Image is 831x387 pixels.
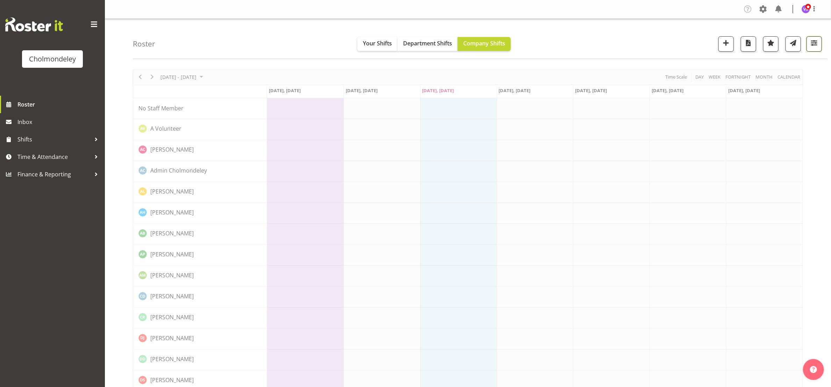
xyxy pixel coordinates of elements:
[403,39,452,47] span: Department Shifts
[17,99,101,110] span: Roster
[357,37,397,51] button: Your Shifts
[5,17,63,31] img: Rosterit website logo
[718,36,734,52] button: Add a new shift
[807,36,822,52] button: Filter Shifts
[741,36,756,52] button: Download a PDF of the roster according to the set date range.
[133,40,155,48] h4: Roster
[802,5,810,13] img: victoria-spackman5507.jpg
[17,134,91,145] span: Shifts
[17,169,91,180] span: Finance & Reporting
[458,37,511,51] button: Company Shifts
[463,39,505,47] span: Company Shifts
[763,36,779,52] button: Highlight an important date within the roster.
[363,39,392,47] span: Your Shifts
[810,366,817,373] img: help-xxl-2.png
[29,54,76,64] div: Cholmondeley
[17,152,91,162] span: Time & Attendance
[397,37,458,51] button: Department Shifts
[786,36,801,52] button: Send a list of all shifts for the selected filtered period to all rostered employees.
[17,117,101,127] span: Inbox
